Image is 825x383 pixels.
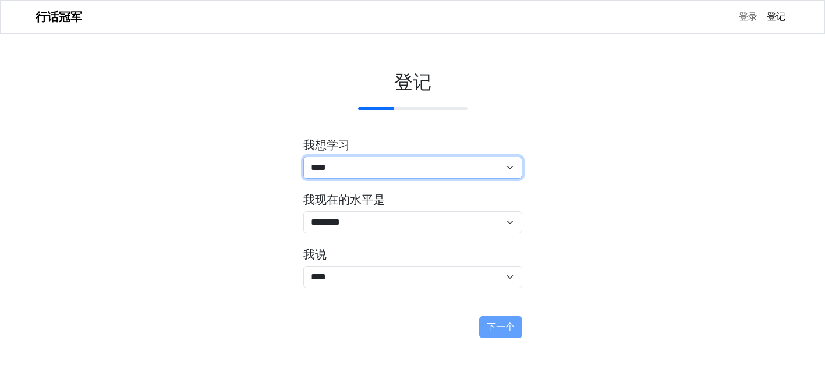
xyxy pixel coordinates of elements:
a: 登录 [734,5,762,29]
a: 登记 [762,5,790,29]
label: 我现在的水平是 [303,193,385,207]
a: 行话冠军 [36,5,82,29]
label: 我说 [303,247,327,261]
label: 我想学习 [303,138,350,152]
h2: 登记 [303,71,522,93]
